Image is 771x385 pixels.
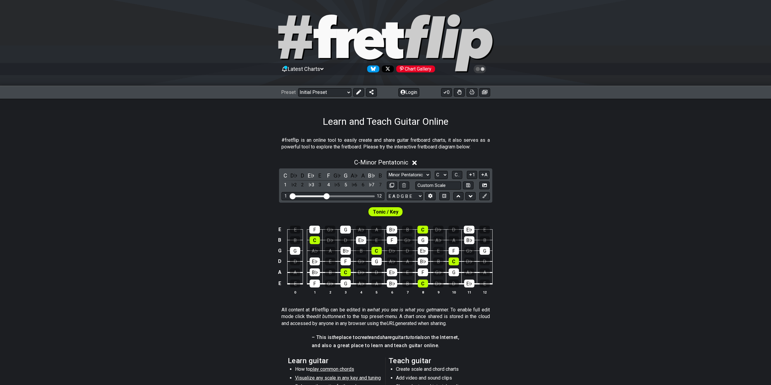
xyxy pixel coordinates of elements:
[341,268,351,276] div: C
[449,257,459,265] div: C
[453,192,464,200] button: Move up
[284,194,287,199] div: 1
[402,247,413,255] div: D
[356,280,366,287] div: A♭
[276,235,283,245] td: B
[324,181,332,189] div: toggle scale degree
[387,236,397,244] div: F
[464,280,474,287] div: E♭
[461,289,477,295] th: 11
[276,256,283,267] td: D
[332,334,339,340] em: the
[325,226,335,234] div: G♭
[425,192,435,200] button: Edit Tuning
[295,366,381,374] li: How to
[402,257,413,265] div: A
[340,226,351,234] div: G
[338,289,353,295] th: 3
[480,236,490,244] div: B
[281,171,289,180] div: toggle pitch class
[477,289,492,295] th: 12
[298,88,351,97] select: Preset
[356,268,366,276] div: D♭
[387,280,397,287] div: B♭
[287,289,303,295] th: 0
[433,236,444,244] div: A♭
[402,280,413,287] div: B
[316,171,324,180] div: toggle pitch class
[276,245,283,256] td: G
[310,268,320,276] div: B♭
[376,171,384,180] div: toggle pitch class
[477,66,484,72] span: Toggle light / dark theme
[288,357,383,364] h2: Learn guitar
[433,247,444,255] div: E
[439,192,450,200] button: Toggle horizontal chord view
[464,236,474,244] div: B♭
[359,181,367,189] div: toggle scale degree
[290,257,300,265] div: D
[480,257,490,265] div: D
[455,172,460,178] span: C..
[396,65,435,72] div: Chart Gallery
[341,247,351,255] div: B♭
[313,314,336,319] em: edit button
[387,268,397,276] div: E♭
[371,247,382,255] div: C
[387,247,397,255] div: D♭
[446,289,461,295] th: 10
[399,181,409,190] button: Delete
[281,89,296,95] span: Preset
[288,66,320,72] span: Latest Charts
[430,289,446,295] th: 9
[333,181,341,189] div: toggle scale degree
[356,226,366,234] div: A♭
[356,257,366,265] div: G♭
[415,289,430,295] th: 8
[396,375,482,383] li: Add video and sound clips
[479,181,490,190] button: Create Image
[464,226,474,234] div: E♭
[479,226,490,234] div: E
[394,65,435,72] a: #fretflip at Pinterest
[368,181,376,189] div: toggle scale degree
[342,171,350,180] div: toggle pitch class
[384,289,400,295] th: 6
[387,192,423,200] select: Tuning
[433,268,444,276] div: G♭
[341,257,351,265] div: F
[290,247,300,255] div: G
[389,357,484,364] h2: Teach guitar
[387,181,397,190] button: Copy
[387,257,397,265] div: A♭
[324,171,332,180] div: toggle pitch class
[467,171,477,179] button: 1
[371,257,382,265] div: G
[418,247,428,255] div: E♭
[290,268,300,276] div: A
[325,247,335,255] div: A
[465,192,476,200] button: Move down
[307,289,322,295] th: 1
[323,116,448,127] h1: Learn and Teach Guitar Online
[406,334,424,340] em: tutorials
[464,268,474,276] div: A♭
[387,226,397,234] div: B♭
[452,171,462,179] button: C..
[366,88,377,97] button: Share Preset
[341,280,351,287] div: G
[333,171,341,180] div: toggle pitch class
[325,268,335,276] div: B
[398,88,419,97] button: Login
[371,280,382,287] div: A
[376,181,384,189] div: toggle scale degree
[373,207,398,216] span: First enable full edit mode to edit
[377,194,382,199] div: 12
[276,224,283,235] td: E
[342,181,350,189] div: toggle scale degree
[433,226,444,234] div: D♭
[449,236,459,244] div: A
[281,181,289,189] div: toggle scale degree
[417,226,428,234] div: C
[322,289,338,295] th: 2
